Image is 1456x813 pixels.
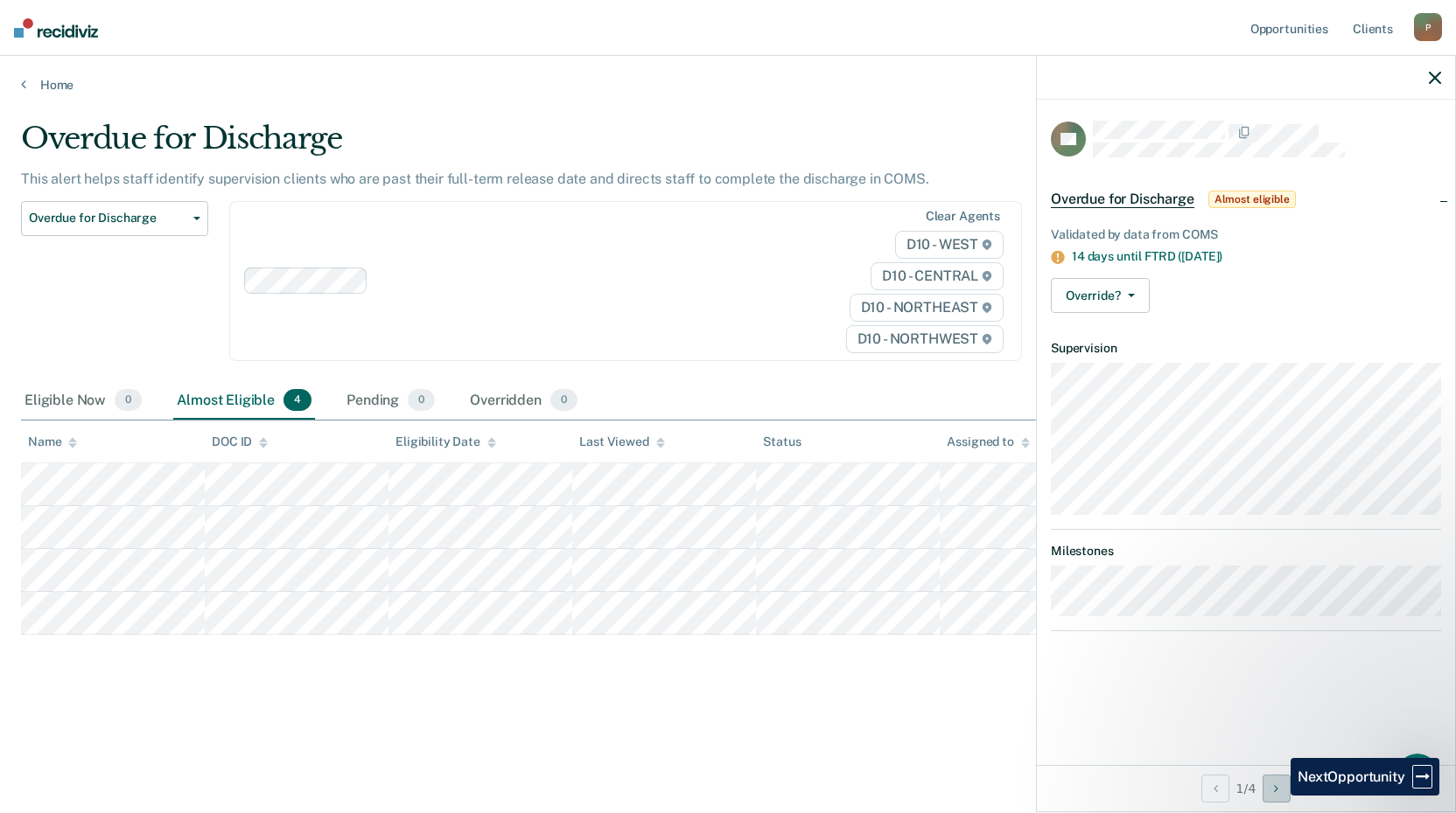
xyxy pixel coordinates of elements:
dt: Supervision [1051,341,1441,356]
span: D10 - WEST [895,231,1004,259]
span: 0 [115,389,142,412]
div: Assigned to [947,434,1029,449]
div: DOC ID [212,434,268,449]
dt: Milestones [1051,544,1441,559]
img: Recidiviz [14,18,98,38]
div: 14 days until FTRD ([DATE]) [1072,249,1441,264]
div: 1 / 4 [1037,765,1455,811]
span: D10 - NORTHWEST [846,325,1004,353]
div: Overridden [466,382,581,420]
span: Overdue for Discharge [1051,191,1194,208]
span: 0 [408,389,435,412]
span: Overdue for Discharge [29,211,186,226]
p: This alert helps staff identify supervision clients who are past their full-term release date and... [21,170,929,187]
button: Override? [1051,278,1150,313]
div: Almost Eligible [173,382,315,420]
button: Next Opportunity [1263,775,1291,803]
div: P [1414,13,1442,41]
div: Status [763,434,801,449]
div: Name [28,434,77,449]
div: Overdue for DischargeAlmost eligible [1037,171,1455,227]
a: Home [21,77,1435,93]
button: Previous Opportunity [1201,775,1229,803]
iframe: Intercom live chat [1396,754,1438,796]
div: Pending [343,382,438,420]
div: Last Viewed [579,434,664,449]
div: Validated by data from COMS [1051,227,1441,242]
div: Eligible Now [21,382,145,420]
div: Eligibility Date [395,434,496,449]
div: Overdue for Discharge [21,121,1113,170]
span: 0 [550,389,577,412]
div: Clear agents [926,209,1000,224]
span: D10 - CENTRAL [871,262,1004,290]
span: D10 - NORTHEAST [850,294,1004,322]
span: 4 [283,389,311,412]
span: Almost eligible [1208,191,1296,208]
